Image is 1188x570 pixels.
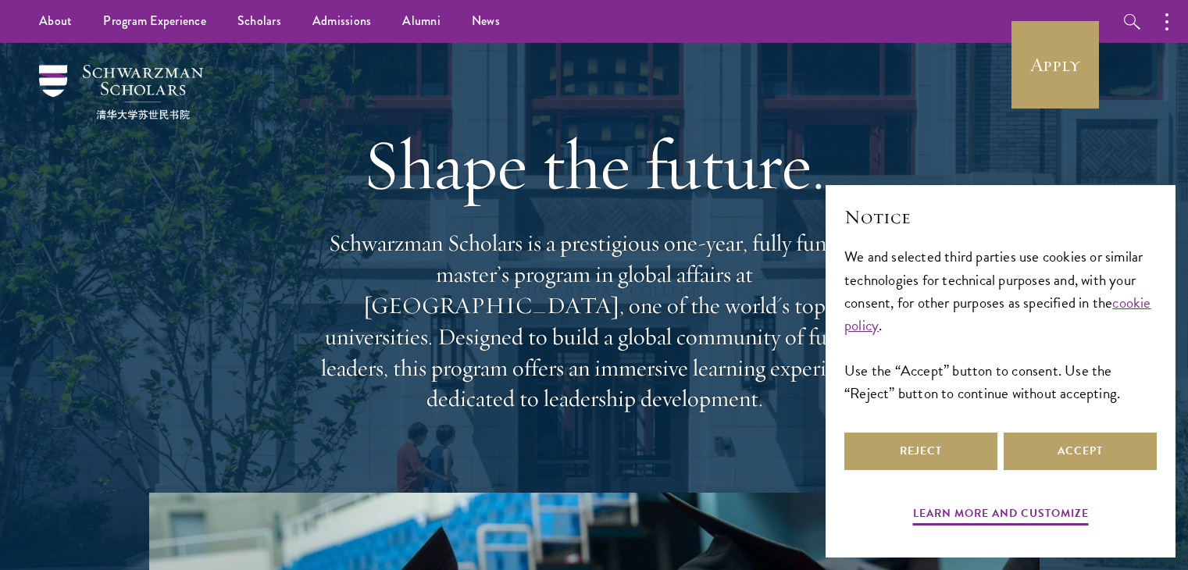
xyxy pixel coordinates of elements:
[844,433,997,470] button: Reject
[313,228,876,415] p: Schwarzman Scholars is a prestigious one-year, fully funded master’s program in global affairs at...
[313,121,876,208] h1: Shape the future.
[913,504,1089,528] button: Learn more and customize
[844,245,1157,404] div: We and selected third parties use cookies or similar technologies for technical purposes and, wit...
[1011,21,1099,109] a: Apply
[844,204,1157,230] h2: Notice
[39,65,203,119] img: Schwarzman Scholars
[1004,433,1157,470] button: Accept
[844,291,1151,337] a: cookie policy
